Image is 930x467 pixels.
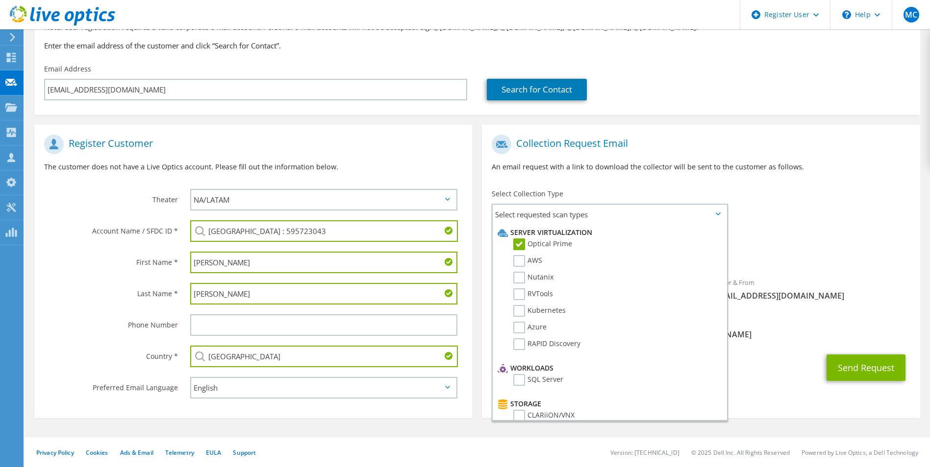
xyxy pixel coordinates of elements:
label: Kubernetes [513,305,566,317]
p: An email request with a link to download the collector will be sent to the customer as follows. [492,162,910,172]
label: AWS [513,255,542,267]
p: The customer does not have a Live Optics account. Please fill out the information below. [44,162,462,172]
h3: Enter the email address of the customer and click “Search for Contact”. [44,40,910,51]
span: Select requested scan types [493,205,726,224]
a: Ads & Email [120,448,153,457]
div: CC & Reply To [482,311,920,345]
div: Sender & From [701,272,920,306]
label: Preferred Email Language [44,377,178,393]
li: Powered by Live Optics, a Dell Technology [802,448,918,457]
a: Cookies [86,448,108,457]
li: Version: [TECHNICAL_ID] [610,448,679,457]
label: Last Name * [44,283,178,299]
a: Search for Contact [487,79,587,100]
h1: Register Customer [44,135,457,154]
label: Country * [44,346,178,361]
a: Telemetry [165,448,194,457]
label: RAPID Discovery [513,338,580,350]
label: Azure [513,322,547,333]
div: Requested Collections [482,228,920,267]
h1: Collection Request Email [492,135,905,154]
label: Theater [44,189,178,205]
label: Optical Prime [513,238,572,250]
a: Support [233,448,256,457]
li: © 2025 Dell Inc. All Rights Reserved [691,448,790,457]
a: Privacy Policy [36,448,74,457]
li: Workloads [495,362,721,374]
span: MC [904,7,919,23]
a: EULA [206,448,221,457]
button: Send Request [827,354,905,381]
label: SQL Server [513,374,563,386]
svg: \n [842,10,851,19]
label: First Name * [44,252,178,267]
label: Phone Number [44,314,178,330]
label: RVTools [513,288,553,300]
label: Nutanix [513,272,553,283]
label: CLARiiON/VNX [513,410,575,421]
div: To [482,272,701,306]
li: Server Virtualization [495,227,721,238]
label: Email Address [44,64,91,74]
li: Storage [495,398,721,410]
span: [EMAIL_ADDRESS][DOMAIN_NAME] [711,290,910,301]
label: Select Collection Type [492,189,563,199]
label: Account Name / SFDC ID * [44,220,178,236]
